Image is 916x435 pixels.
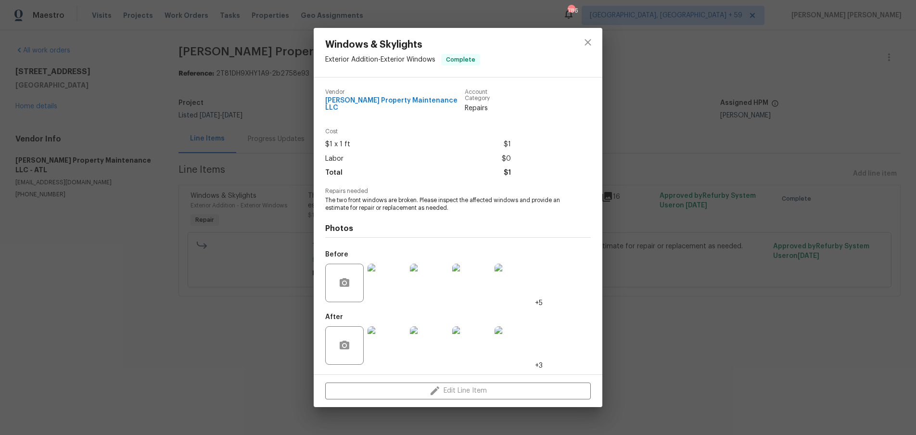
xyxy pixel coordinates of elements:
span: Exterior Addition - Exterior Windows [325,56,435,63]
span: +5 [535,298,543,308]
span: Account Category [465,89,511,102]
span: Repairs needed [325,188,591,194]
span: Cost [325,128,511,135]
span: $0 [502,152,511,166]
span: The two front windows are broken. Please inspect the affected windows and provide an estimate for... [325,196,564,213]
span: Labor [325,152,343,166]
span: +3 [535,361,543,371]
h5: Before [325,251,348,258]
span: Complete [442,55,479,64]
span: $1 [504,166,511,180]
span: Vendor [325,89,465,95]
span: Total [325,166,343,180]
h5: After [325,314,343,320]
span: Repairs [465,103,511,113]
span: $1 [504,138,511,152]
span: [PERSON_NAME] Property Maintenance LLC [325,97,465,112]
h4: Photos [325,224,591,233]
div: 786 [568,6,574,15]
span: Windows & Skylights [325,39,480,50]
span: $1 x 1 ft [325,138,350,152]
button: close [576,31,599,54]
